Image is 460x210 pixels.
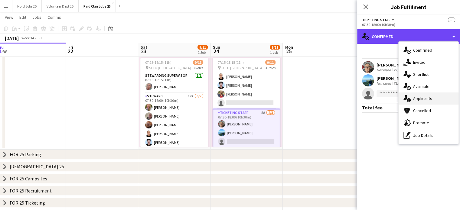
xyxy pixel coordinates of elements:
[357,3,460,11] h3: Job Fulfilment
[2,13,16,21] a: View
[270,50,280,55] div: 1 Job
[47,15,61,20] span: Comms
[362,18,390,22] span: Ticketing Staff
[270,45,280,50] span: 9/11
[357,48,364,55] span: 26
[141,44,147,50] span: Sat
[79,0,116,12] button: Paid Clan Jobs 25
[32,15,41,20] span: Jobs
[392,68,406,72] div: 27.9km
[68,44,73,50] span: Fri
[284,48,293,55] span: 25
[19,15,26,20] span: Edit
[45,13,64,21] a: Comms
[265,60,276,65] span: 9/11
[17,13,29,21] a: Edit
[145,60,171,65] span: 07:15-18:15 (11h)
[10,176,47,182] div: FOR 25 Campsites
[399,105,458,117] div: Cancelled
[265,66,276,70] span: 3 Roles
[399,68,458,80] div: Shortlist
[140,58,208,147] app-job-card: 07:15-18:15 (11h)9/11 SETU [GEOGRAPHIC_DATA]3 RolesStewarding Supervisor1/107:15-18:15 (11h)[PERS...
[5,35,19,41] div: [DATE]
[399,56,458,68] div: Invited
[217,60,244,65] span: 07:15-18:15 (11h)
[10,151,41,157] div: FOR 25 Parking
[10,163,64,170] div: [DEMOGRAPHIC_DATA] 25
[140,93,208,166] app-card-role: Steward12A6/707:30-18:00 (10h30m)[PERSON_NAME][PERSON_NAME][PERSON_NAME][PERSON_NAME][PERSON_NAME]
[285,44,293,50] span: Mon
[42,0,79,12] button: Volunteer Dept 25
[356,34,385,42] button: Fix 5 errors
[10,188,52,194] div: FOR 25 Recruitment
[38,36,42,40] div: IST
[213,109,280,148] app-card-role: Ticketing Staff8A2/307:30-18:00 (10h30m)[PERSON_NAME][PERSON_NAME]
[399,117,458,129] div: Promote
[149,66,191,70] span: SETU [GEOGRAPHIC_DATA]
[377,62,409,68] div: [PERSON_NAME]
[357,29,460,44] div: Confirmed
[198,50,207,55] div: 1 Job
[399,129,458,141] div: Job Details
[448,18,455,22] span: --
[212,48,220,55] span: 24
[193,60,203,65] span: 9/11
[30,13,44,21] a: Jobs
[213,58,280,147] app-job-card: 07:15-18:15 (11h)9/11 SETU [GEOGRAPHIC_DATA]3 Roles[PERSON_NAME][PERSON_NAME][PERSON_NAME][PERSON...
[197,45,208,50] span: 9/11
[20,36,35,40] span: Week 34
[213,44,220,50] span: Sun
[5,15,13,20] span: View
[399,80,458,92] div: Available
[362,105,383,111] div: Total fee
[377,81,392,86] div: Not rated
[140,72,208,93] app-card-role: Stewarding Supervisor1/107:15-18:15 (11h)[PERSON_NAME]
[12,0,42,12] button: Nord Jobs 25
[193,66,203,70] span: 3 Roles
[377,68,392,72] div: Not rated
[221,66,263,70] span: SETU [GEOGRAPHIC_DATA]
[10,200,45,206] div: FOR 25 Ticketing
[362,18,395,22] button: Ticketing Staff
[140,48,147,55] span: 23
[392,81,406,86] div: 71.6km
[377,76,409,81] div: [PERSON_NAME]
[362,22,455,27] div: 07:30-18:00 (10h30m)
[399,92,458,105] div: Applicants
[213,36,280,109] app-card-role: [PERSON_NAME][PERSON_NAME][PERSON_NAME][PERSON_NAME][PERSON_NAME]
[67,48,73,55] span: 22
[399,44,458,56] div: Confirmed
